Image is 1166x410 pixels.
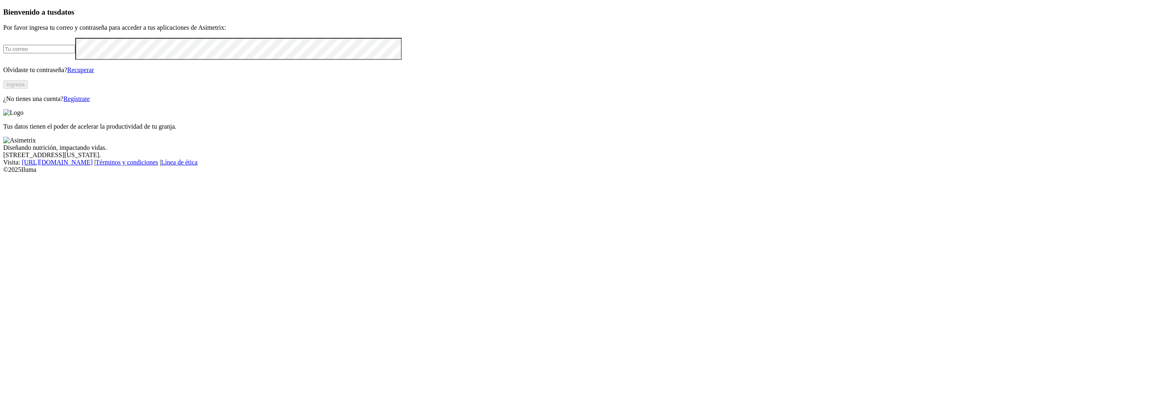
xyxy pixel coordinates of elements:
a: [URL][DOMAIN_NAME] [22,159,93,166]
input: Tu correo [3,45,75,53]
p: ¿No tienes una cuenta? [3,95,1163,103]
img: Logo [3,109,24,116]
a: Términos y condiciones [96,159,158,166]
p: Olvidaste tu contraseña? [3,66,1163,74]
div: [STREET_ADDRESS][US_STATE]. [3,151,1163,159]
p: Por favor ingresa tu correo y contraseña para acceder a tus aplicaciones de Asimetrix: [3,24,1163,31]
a: Recuperar [67,66,94,73]
a: Regístrate [63,95,90,102]
div: © 2025 Iluma [3,166,1163,173]
button: Ingresa [3,80,28,89]
div: Diseñando nutrición, impactando vidas. [3,144,1163,151]
a: Línea de ética [161,159,198,166]
span: datos [57,8,74,16]
img: Asimetrix [3,137,36,144]
p: Tus datos tienen el poder de acelerar la productividad de tu granja. [3,123,1163,130]
h3: Bienvenido a tus [3,8,1163,17]
div: Visita : | | [3,159,1163,166]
